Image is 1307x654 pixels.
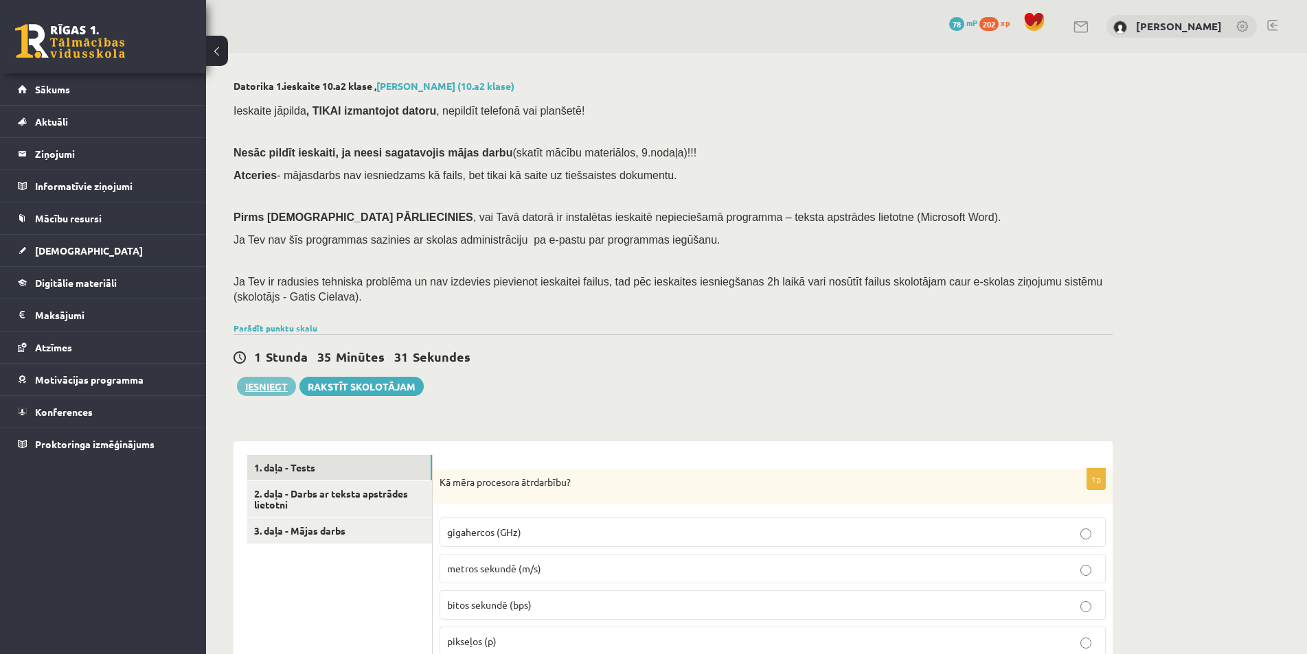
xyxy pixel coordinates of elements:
span: 1 [254,349,261,364]
span: metros sekundē (m/s) [447,562,541,574]
a: Informatīvie ziņojumi [18,170,189,202]
span: 78 [949,17,964,31]
span: Ja Tev nav šīs programmas sazinies ar skolas administrāciju pa e-pastu par programmas iegūšanu. [234,234,720,246]
a: 202 xp [979,17,1016,28]
span: Nesāc pildīt ieskaiti, ja neesi sagatavojis mājas darbu [234,147,512,159]
a: [PERSON_NAME] [1136,19,1222,33]
span: bitos sekundē (bps) [447,598,532,611]
button: Iesniegt [237,377,296,396]
a: [DEMOGRAPHIC_DATA] [18,235,189,266]
span: (skatīt mācību materiālos, 9.nodaļa)!!! [512,147,696,159]
a: Maksājumi [18,299,189,331]
a: Parādīt punktu skalu [234,323,317,334]
a: Aktuāli [18,106,189,137]
a: Sākums [18,73,189,105]
span: Digitālie materiāli [35,277,117,289]
span: Aktuāli [35,115,68,128]
span: pikseļos (p) [447,635,497,647]
h2: Datorika 1.ieskaite 10.a2 klase , [234,80,1113,92]
input: metros sekundē (m/s) [1080,565,1091,576]
span: , vai Tavā datorā ir instalētas ieskaitē nepieciešamā programma – teksta apstrādes lietotne (Micr... [473,211,1001,223]
a: 78 mP [949,17,977,28]
legend: Informatīvie ziņojumi [35,170,189,202]
span: Sekundes [413,349,470,364]
span: Mācību resursi [35,212,102,224]
span: Ja Tev ir radusies tehniska problēma un nav izdevies pievienot ieskaitei failus, tad pēc ieskaite... [234,276,1102,303]
span: mP [966,17,977,28]
span: - mājasdarbs nav iesniedzams kā fails, bet tikai kā saite uz tiešsaistes dokumentu. [234,170,677,181]
a: 3. daļa - Mājas darbs [247,518,432,544]
span: xp [1001,17,1010,28]
b: , TIKAI izmantojot datoru [306,105,436,117]
input: gigahercos (GHz) [1080,528,1091,539]
span: Sākums [35,83,70,95]
a: Mācību resursi [18,202,189,234]
span: Proktoringa izmēģinājums [35,438,155,450]
span: Pirms [DEMOGRAPHIC_DATA] PĀRLIECINIES [234,211,473,223]
a: Atzīmes [18,331,189,363]
span: Motivācijas programma [35,373,144,386]
input: bitos sekundē (bps) [1080,601,1091,612]
a: Rakstīt skolotājam [299,377,424,396]
span: Minūtes [336,349,385,364]
span: Atzīmes [35,341,72,353]
span: Stunda [266,349,308,364]
span: gigahercos (GHz) [447,526,521,538]
a: Proktoringa izmēģinājums [18,428,189,460]
span: 202 [979,17,999,31]
a: Motivācijas programma [18,364,189,395]
b: Atceries [234,170,277,181]
input: pikseļos (p) [1080,638,1091,649]
span: Ieskaite jāpilda , nepildīt telefonā vai planšetē! [234,105,584,117]
a: 1. daļa - Tests [247,455,432,480]
a: Ziņojumi [18,138,189,170]
legend: Ziņojumi [35,138,189,170]
a: [PERSON_NAME] (10.a2 klase) [376,80,514,92]
legend: Maksājumi [35,299,189,331]
a: Digitālie materiāli [18,267,189,299]
p: 1p [1087,468,1106,490]
span: 35 [317,349,331,364]
a: Konferences [18,396,189,428]
img: Samanta Žigaļeva [1113,21,1127,34]
span: 31 [394,349,408,364]
a: 2. daļa - Darbs ar teksta apstrādes lietotni [247,481,432,518]
span: [DEMOGRAPHIC_DATA] [35,244,143,257]
span: Konferences [35,406,93,418]
p: Kā mēra procesora ātrdarbību? [440,476,1037,489]
a: Rīgas 1. Tālmācības vidusskola [15,24,125,58]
